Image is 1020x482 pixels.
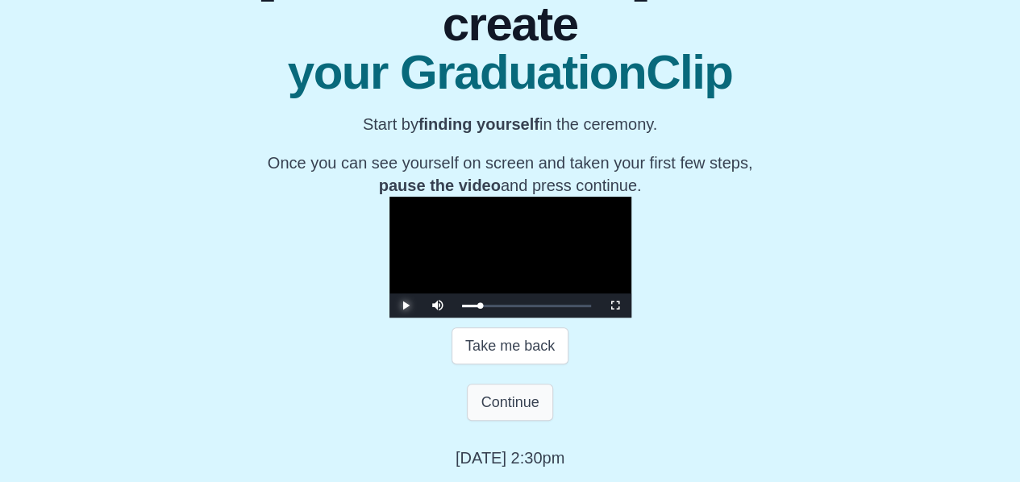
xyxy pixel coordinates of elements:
[255,113,765,135] p: Start by in the ceremony.
[422,293,454,318] button: Mute
[389,197,631,318] div: Video Player
[379,177,501,194] b: pause the video
[389,293,422,318] button: Play
[255,152,765,197] p: Once you can see yourself on screen and taken your first few steps, and press continue.
[467,384,552,421] button: Continue
[462,305,591,307] div: Progress Bar
[452,327,568,364] button: Take me back
[456,447,564,469] p: [DATE] 2:30pm
[255,48,765,97] span: your GraduationClip
[599,293,631,318] button: Fullscreen
[418,115,539,133] b: finding yourself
